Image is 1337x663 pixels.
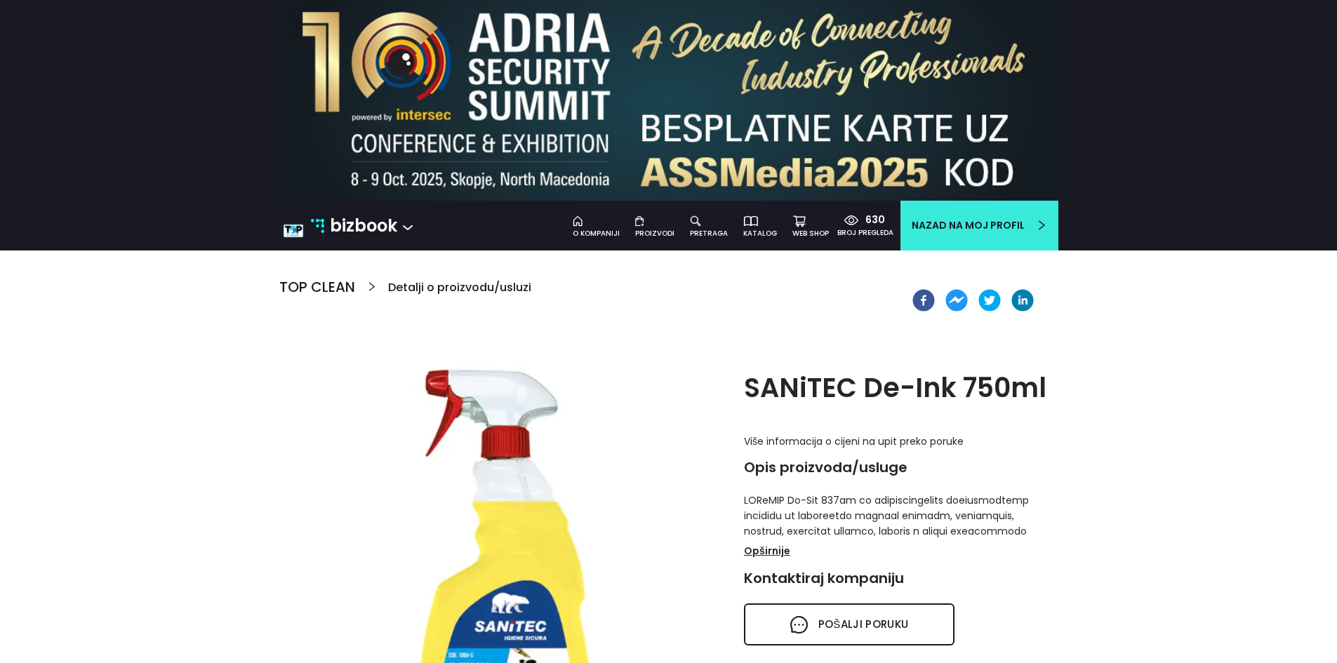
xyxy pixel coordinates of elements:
[330,213,397,239] p: bizbook
[744,370,1048,406] h2: SANiTEC De-Ink 750ml
[283,220,304,241] img: new
[744,603,954,645] button: messagePošalji poruku
[743,228,777,239] div: katalog
[388,279,531,306] h6: Detalji o proizvodu/usluzi
[1025,220,1047,231] span: right
[790,616,808,634] span: message
[912,289,935,312] button: facebook
[744,459,1048,476] h4: Opis proizvoda/usluge
[736,213,785,239] a: katalog
[355,279,389,312] span: right
[628,213,683,239] a: Proizvodi
[785,212,837,239] a: web shop
[792,228,829,239] div: web shop
[744,570,1048,587] h4: Kontaktiraj kompaniju
[900,201,1058,250] a: Nazad na moj profilright
[311,213,398,239] a: bizbook
[635,228,674,239] div: Proizvodi
[279,279,355,295] h5: TOP CLEAN
[683,213,736,239] a: pretraga
[837,227,893,239] div: broj pregleda
[690,228,728,239] div: pretraga
[1011,289,1034,312] button: linkedin
[744,542,790,560] p: Opširnije
[945,289,968,312] button: facebookmessenger
[311,219,325,233] img: bizbook
[573,228,620,239] div: o kompaniji
[978,289,1001,312] button: twitter
[744,434,1048,449] p: Više informacija o cijeni na upit preko poruke
[566,213,628,239] a: o kompaniji
[279,279,355,312] a: TOP CLEAN
[792,214,806,228] span: shopping-cart
[858,213,885,227] div: 630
